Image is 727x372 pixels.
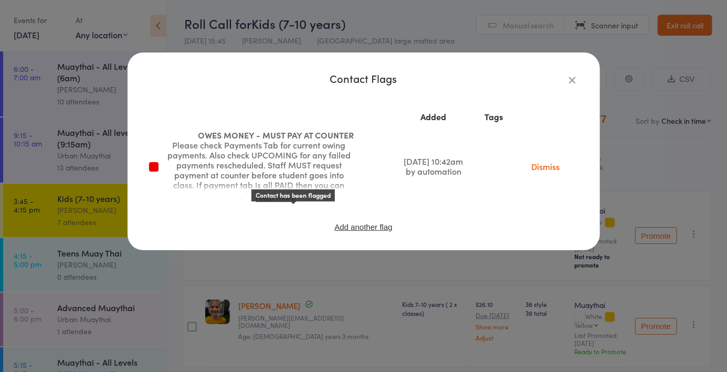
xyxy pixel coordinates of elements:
[392,126,476,207] td: [DATE] 10:42am by automation
[476,108,512,126] th: Tags
[149,73,579,83] div: Contact Flags
[198,129,354,141] span: OWES MONEY - MUST PAY AT COUNTER
[251,189,335,201] div: Contact has been flagged
[523,161,567,172] a: Dismiss this flag
[392,108,476,126] th: Added
[333,222,393,231] button: Add another flag
[167,140,351,220] div: Please check Payments Tab for current owing payments. Also check UPCOMING for any failed payments...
